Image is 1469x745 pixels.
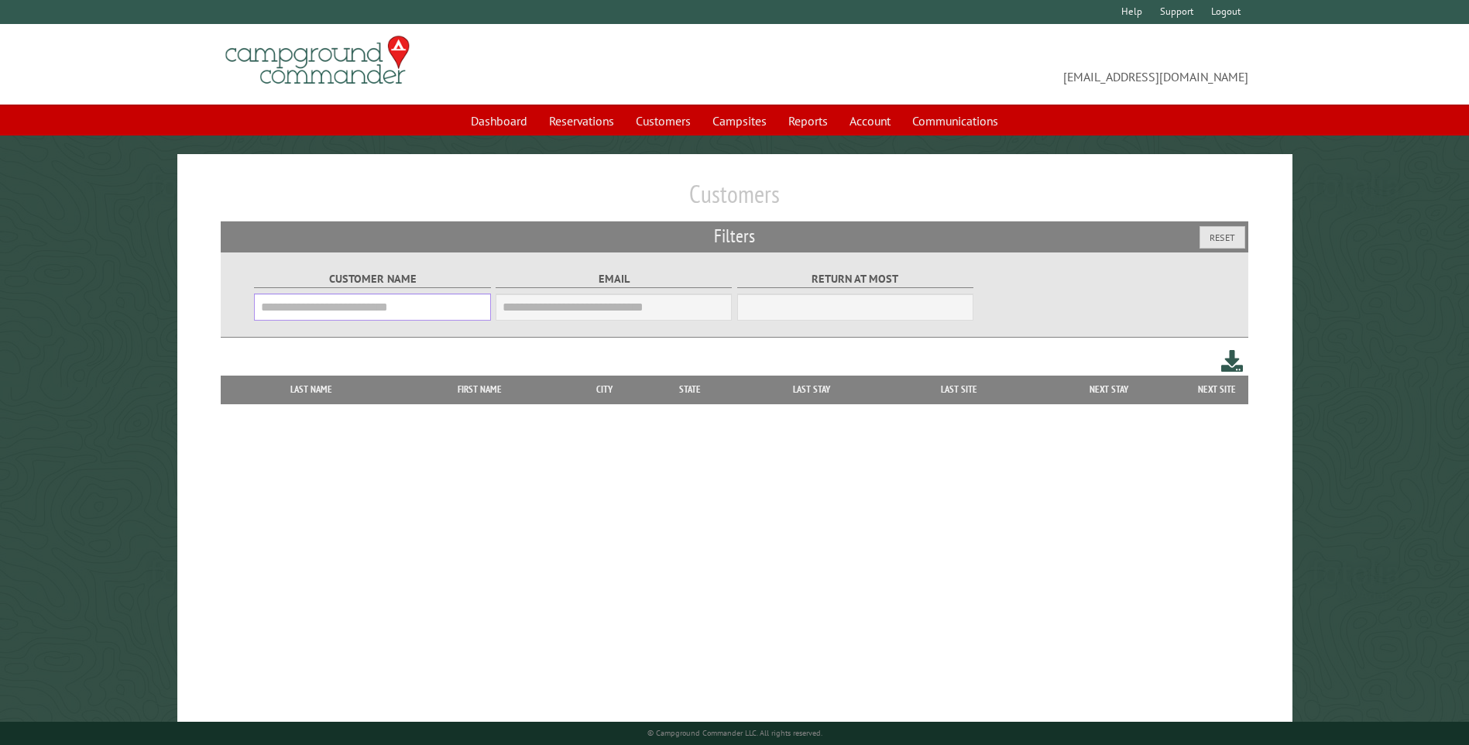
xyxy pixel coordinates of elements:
[735,43,1248,86] span: [EMAIL_ADDRESS][DOMAIN_NAME]
[643,376,738,403] th: State
[393,376,566,403] th: First Name
[540,106,623,136] a: Reservations
[840,106,900,136] a: Account
[1186,376,1248,403] th: Next Site
[221,179,1248,221] h1: Customers
[737,270,973,288] label: Return at most
[779,106,837,136] a: Reports
[647,728,822,738] small: © Campground Commander LLC. All rights reserved.
[1032,376,1186,403] th: Next Stay
[738,376,887,403] th: Last Stay
[886,376,1031,403] th: Last Site
[626,106,700,136] a: Customers
[496,270,732,288] label: Email
[1200,226,1245,249] button: Reset
[254,270,490,288] label: Customer Name
[462,106,537,136] a: Dashboard
[703,106,776,136] a: Campsites
[221,30,414,91] img: Campground Commander
[903,106,1007,136] a: Communications
[221,221,1248,251] h2: Filters
[1221,347,1244,376] a: Download this customer list (.csv)
[566,376,643,403] th: City
[228,376,393,403] th: Last Name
